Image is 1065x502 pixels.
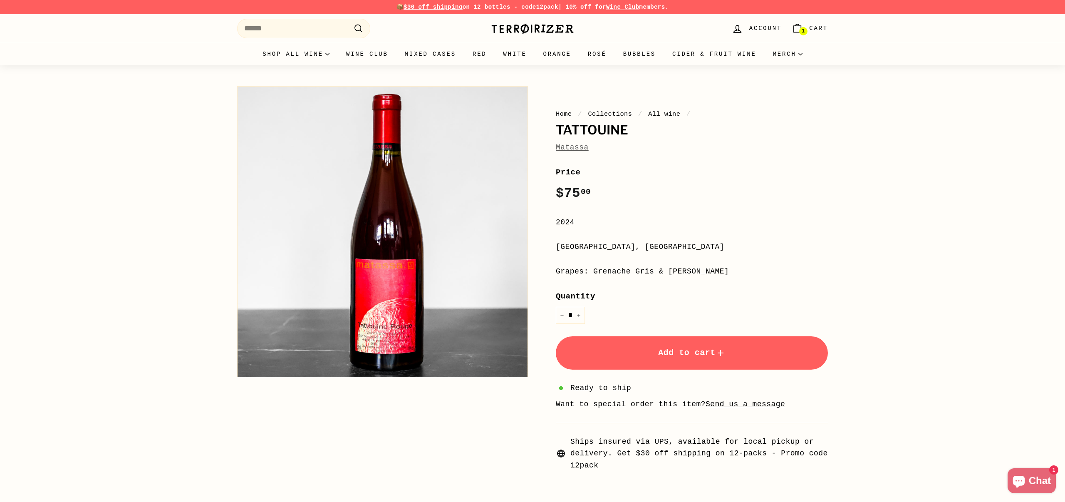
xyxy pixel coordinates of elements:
inbox-online-store-chat: Shopify online store chat [1005,468,1058,495]
a: Mixed Cases [396,43,464,65]
span: Cart [809,24,828,33]
span: $75 [556,186,591,201]
span: Add to cart [658,348,726,358]
summary: Shop all wine [254,43,338,65]
p: 📦 on 12 bottles - code | 10% off for members. [237,2,828,12]
strong: 12pack [536,4,558,10]
li: Want to special order this item? [556,398,828,410]
a: Matassa [556,143,589,152]
a: Cart [787,16,833,41]
a: All wine [648,110,680,118]
div: 2024 [556,216,828,229]
button: Increase item quantity by one [572,307,585,324]
div: [GEOGRAPHIC_DATA], [GEOGRAPHIC_DATA] [556,241,828,253]
a: Collections [588,110,632,118]
a: Orange [535,43,580,65]
span: / [684,110,693,118]
span: 1 [802,28,805,34]
input: quantity [556,307,585,324]
a: Rosé [580,43,615,65]
a: Red [464,43,495,65]
span: Ships insured via UPS, available for local pickup or delivery. Get $30 off shipping on 12-packs -... [570,436,828,472]
div: Primary [220,43,845,65]
button: Reduce item quantity by one [556,307,568,324]
label: Price [556,166,828,179]
a: Home [556,110,572,118]
span: Ready to ship [570,382,631,394]
span: $30 off shipping [404,4,463,10]
a: Send us a message [706,400,785,408]
a: Account [727,16,787,41]
button: Add to cart [556,336,828,370]
a: Wine Club [338,43,396,65]
a: Bubbles [615,43,664,65]
a: Wine Club [606,4,639,10]
nav: breadcrumbs [556,109,828,119]
span: Account [749,24,782,33]
a: Cider & Fruit Wine [664,43,765,65]
a: White [495,43,535,65]
label: Quantity [556,290,828,303]
span: / [636,110,644,118]
h1: Tattouine [556,123,828,137]
summary: Merch [765,43,811,65]
span: / [576,110,584,118]
sup: 00 [581,187,591,196]
div: Grapes: Grenache Gris & [PERSON_NAME] [556,266,828,278]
